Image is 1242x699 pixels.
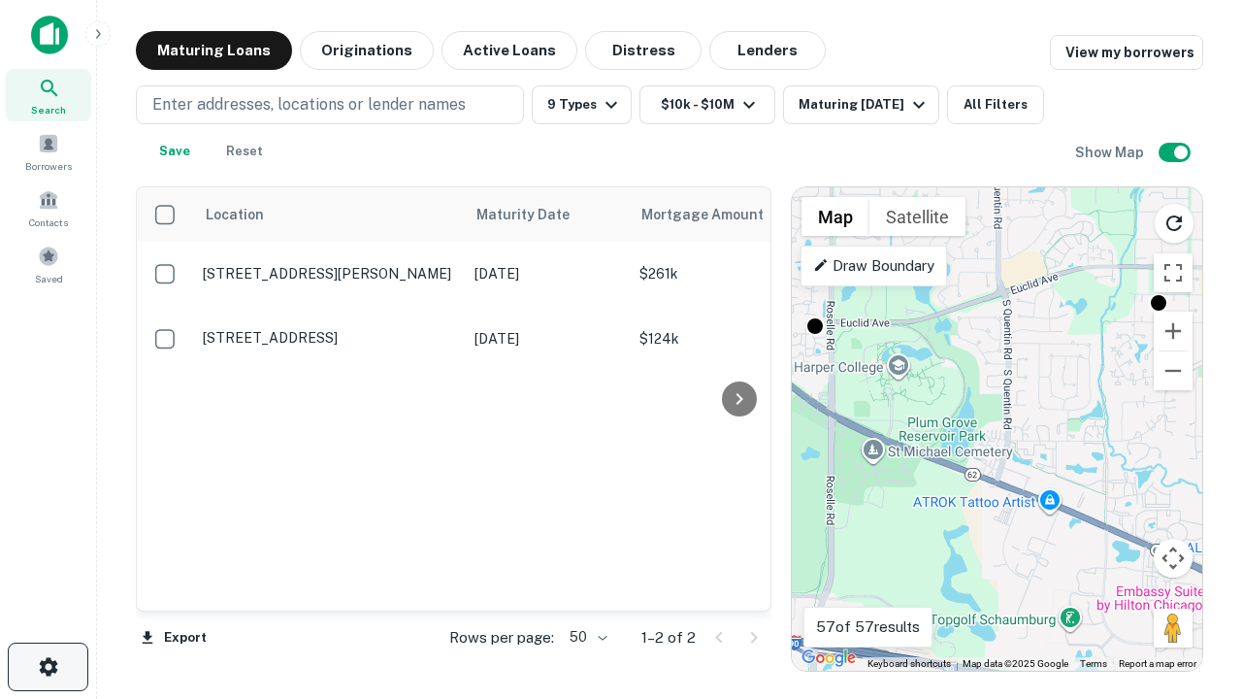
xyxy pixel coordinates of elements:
a: View my borrowers [1050,35,1203,70]
button: Distress [585,31,702,70]
button: $10k - $10M [639,85,775,124]
p: $261k [639,263,833,284]
span: Search [31,102,66,117]
p: $124k [639,328,833,349]
span: Location [205,203,264,226]
p: Rows per page: [449,626,554,649]
button: Drag Pegman onto the map to open Street View [1154,609,1193,648]
a: Open this area in Google Maps (opens a new window) [797,646,861,671]
p: [DATE] [474,263,620,284]
p: Enter addresses, locations or lender names [152,93,466,116]
span: Contacts [29,215,68,230]
button: Maturing [DATE] [783,85,939,124]
p: [DATE] [474,328,620,349]
p: 57 of 57 results [816,616,920,639]
button: 9 Types [532,85,632,124]
span: Mortgage Amount [641,203,789,226]
a: Contacts [6,182,91,234]
button: Save your search to get updates of matches that match your search criteria. [144,132,206,171]
span: Maturity Date [476,203,595,226]
th: Mortgage Amount [630,187,843,242]
button: Zoom out [1154,351,1193,390]
button: Active Loans [441,31,577,70]
a: Terms (opens in new tab) [1080,658,1107,669]
a: Report a map error [1119,658,1196,669]
h6: Show Map [1075,142,1147,163]
div: 0 0 [792,187,1202,671]
button: Show satellite imagery [869,197,965,236]
button: Originations [300,31,434,70]
p: [STREET_ADDRESS] [203,329,455,347]
button: All Filters [947,85,1044,124]
button: Lenders [709,31,826,70]
button: Enter addresses, locations or lender names [136,85,524,124]
img: capitalize-icon.png [31,16,68,54]
p: [STREET_ADDRESS][PERSON_NAME] [203,265,455,283]
a: Saved [6,238,91,290]
button: Keyboard shortcuts [867,657,951,671]
th: Location [193,187,465,242]
span: Borrowers [25,158,72,174]
iframe: Chat Widget [1145,482,1242,575]
button: Zoom in [1154,312,1193,350]
div: 50 [562,623,610,651]
a: Search [6,69,91,121]
th: Maturity Date [465,187,630,242]
button: Maturing Loans [136,31,292,70]
button: Toggle fullscreen view [1154,253,1193,292]
button: Reset [213,132,276,171]
button: Reload search area [1154,203,1194,244]
div: Maturing [DATE] [799,93,931,116]
span: Saved [35,271,63,286]
a: Borrowers [6,125,91,178]
button: Show street map [801,197,869,236]
button: Export [136,623,212,652]
span: Map data ©2025 Google [963,658,1068,669]
p: 1–2 of 2 [641,626,696,649]
p: Draw Boundary [813,254,934,278]
img: Google [797,646,861,671]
